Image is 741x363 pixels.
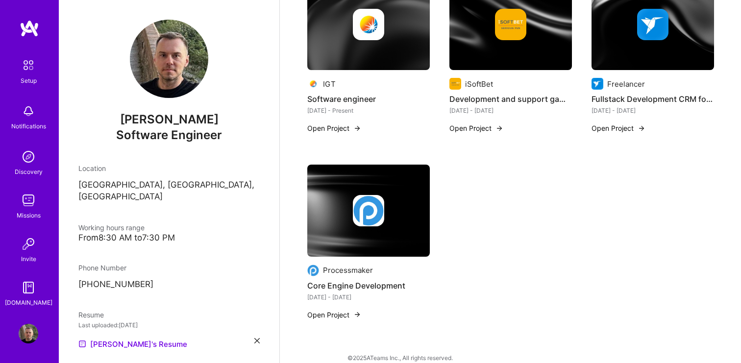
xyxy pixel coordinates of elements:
[18,55,39,75] img: setup
[78,264,126,272] span: Phone Number
[307,78,319,90] img: Company logo
[130,20,208,98] img: User Avatar
[5,297,52,308] div: [DOMAIN_NAME]
[15,167,43,177] div: Discovery
[607,79,645,89] div: Freelancer
[307,292,430,302] div: [DATE] - [DATE]
[449,93,572,105] h4: Development and support gambling infrastructure
[19,324,38,343] img: User Avatar
[449,123,503,133] button: Open Project
[637,9,668,40] img: Company logo
[592,78,603,90] img: Company logo
[353,124,361,132] img: arrow-right
[307,310,361,320] button: Open Project
[307,279,430,292] h4: Core Engine Development
[307,123,361,133] button: Open Project
[307,105,430,116] div: [DATE] - Present
[78,179,260,203] p: [GEOGRAPHIC_DATA], [GEOGRAPHIC_DATA], [GEOGRAPHIC_DATA]
[353,9,384,40] img: Company logo
[254,338,260,343] i: icon Close
[78,279,260,290] p: [PHONE_NUMBER]
[353,311,361,318] img: arrow-right
[592,123,645,133] button: Open Project
[495,9,526,40] img: Company logo
[19,278,38,297] img: guide book
[21,75,37,86] div: Setup
[353,195,384,226] img: Company logo
[11,121,46,131] div: Notifications
[78,233,260,243] div: From 8:30 AM to 7:30 PM
[78,311,104,319] span: Resume
[307,165,430,257] img: cover
[78,340,86,348] img: Resume
[116,128,222,142] span: Software Engineer
[323,265,373,275] div: Processmaker
[495,124,503,132] img: arrow-right
[638,124,645,132] img: arrow-right
[323,79,336,89] div: IGT
[307,265,319,276] img: Company logo
[21,254,36,264] div: Invite
[16,324,41,343] a: User Avatar
[78,338,187,350] a: [PERSON_NAME]'s Resume
[78,223,145,232] span: Working hours range
[78,163,260,173] div: Location
[307,93,430,105] h4: Software engineer
[20,20,39,37] img: logo
[17,210,41,220] div: Missions
[449,105,572,116] div: [DATE] - [DATE]
[592,93,714,105] h4: Fullstack Development CRM for local expo center
[592,105,714,116] div: [DATE] - [DATE]
[19,101,38,121] img: bell
[19,147,38,167] img: discovery
[78,112,260,127] span: [PERSON_NAME]
[465,79,493,89] div: iSoftBet
[449,78,461,90] img: Company logo
[19,234,38,254] img: Invite
[19,191,38,210] img: teamwork
[78,320,260,330] div: Last uploaded: [DATE]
